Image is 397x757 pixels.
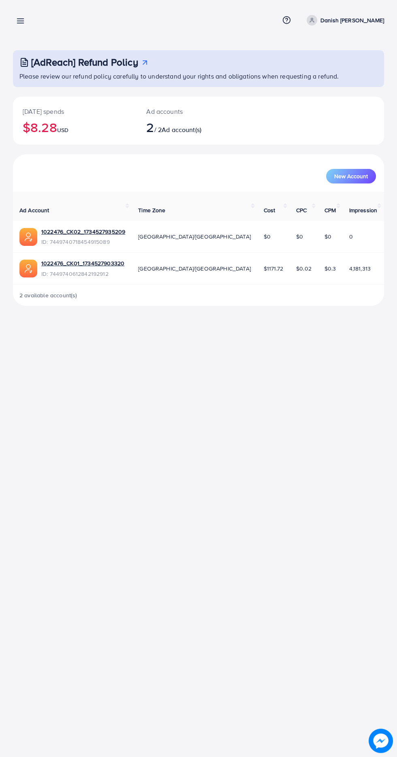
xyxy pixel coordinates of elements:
span: 2 available account(s) [19,291,77,299]
button: New Account [326,169,376,183]
span: Ad account(s) [162,125,201,134]
span: $0.3 [324,264,336,273]
span: ID: 7449740612842192912 [41,270,124,278]
a: 1022476_CK01_1734527903320 [41,259,124,267]
span: $0 [264,232,271,241]
img: ic-ads-acc.e4c84228.svg [19,260,37,277]
p: Danish [PERSON_NAME] [320,15,384,25]
h2: / 2 [146,119,220,135]
span: USD [57,126,68,134]
span: 0 [349,232,353,241]
span: $1171.72 [264,264,283,273]
span: New Account [334,173,368,179]
span: 2 [146,118,154,136]
img: image [369,729,393,753]
a: Danish [PERSON_NAME] [303,15,384,26]
span: [GEOGRAPHIC_DATA]/[GEOGRAPHIC_DATA] [138,232,251,241]
p: Ad accounts [146,107,220,116]
span: $0 [324,232,331,241]
span: CPM [324,206,336,214]
span: $0 [296,232,303,241]
span: 4,181,313 [349,264,371,273]
span: Impression [349,206,378,214]
img: ic-ads-acc.e4c84228.svg [19,228,37,246]
span: Time Zone [138,206,165,214]
p: Please review our refund policy carefully to understand your rights and obligations when requesti... [19,71,379,81]
span: $0.02 [296,264,312,273]
span: CPC [296,206,307,214]
h3: [AdReach] Refund Policy [31,56,138,68]
span: [GEOGRAPHIC_DATA]/[GEOGRAPHIC_DATA] [138,264,251,273]
h2: $8.28 [23,119,127,135]
p: [DATE] spends [23,107,127,116]
span: Ad Account [19,206,49,214]
span: Cost [264,206,275,214]
span: ID: 7449740718454915089 [41,238,125,246]
a: 1022476_CK02_1734527935209 [41,228,125,236]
